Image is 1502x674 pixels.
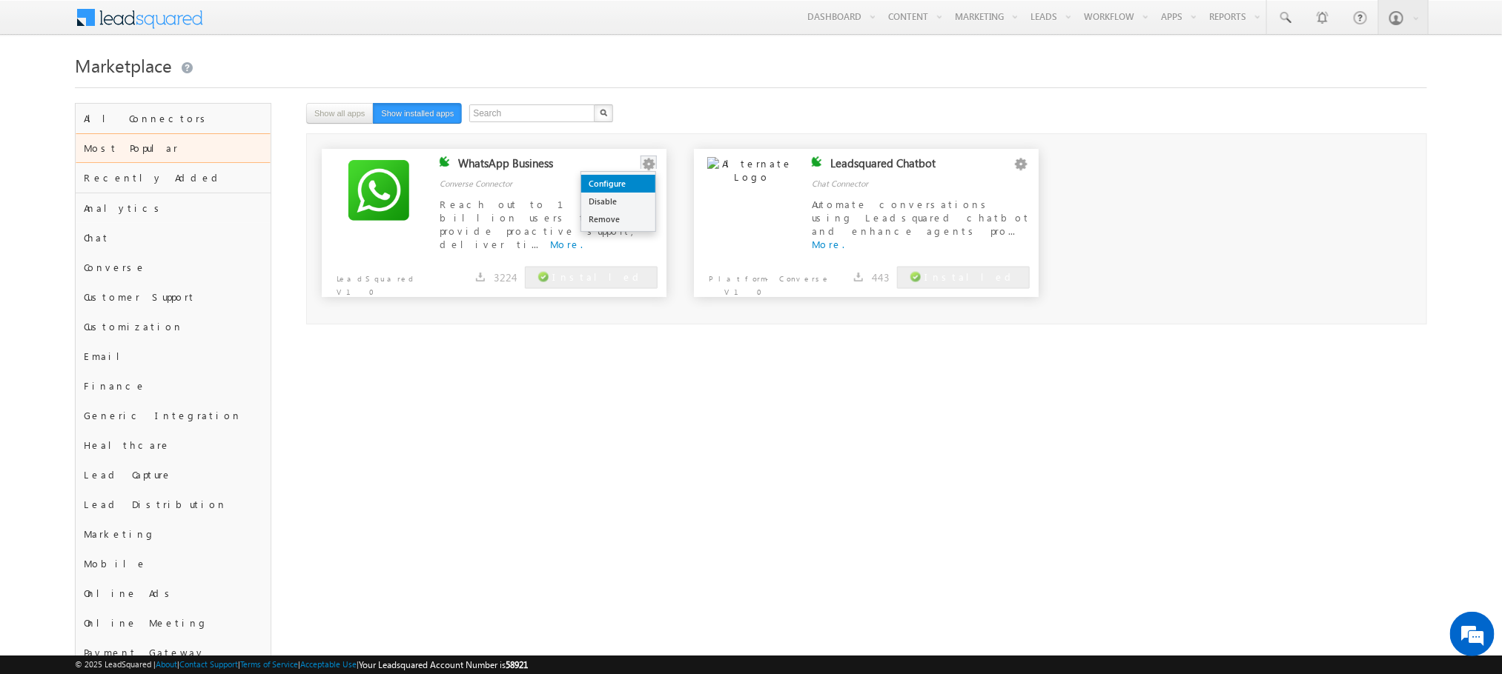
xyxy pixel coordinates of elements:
[76,638,271,667] div: Payment Gateway
[812,198,1030,237] span: Automate conversations using Leadsquared chatbot and enhance agents pro...
[76,282,271,312] div: Customer Support
[707,157,796,224] img: Alternate Logo
[156,659,177,669] a: About
[75,658,528,672] span: © 2025 LeadSquared | | | | |
[76,163,271,193] div: Recently Added
[240,659,298,669] a: Terms of Service
[77,78,249,97] div: Chat with us now
[831,156,1013,177] div: Leadsquared Chatbot
[19,137,271,443] textarea: Type your message and hit 'Enter'
[812,238,844,250] a: More.
[872,270,890,284] span: 443
[581,175,655,193] a: Configure
[373,103,462,124] button: Show installed apps
[76,133,271,163] div: Most Popular
[76,253,271,282] div: Converse
[76,608,271,638] div: Online Meeting
[76,312,271,341] div: Customization
[854,273,863,281] img: downloads
[243,7,279,43] div: Minimize live chat window
[179,659,238,669] a: Contact Support
[359,659,528,670] span: Your Leadsquared Account Number is
[440,156,450,167] img: checking status
[552,270,644,283] span: Installed
[75,53,172,77] span: Marketplace
[76,460,271,490] div: Lead Capture
[300,659,357,669] a: Acceptable Use
[25,78,62,97] img: d_60004797649_company_0_60004797649
[202,456,269,476] em: Start Chat
[458,156,640,177] div: WhatsApp Business
[76,549,271,578] div: Mobile
[440,198,640,250] span: Reach out to 1.5 billion users to provide proactive support, deliver ti...
[76,401,271,430] div: Generic Integration
[924,270,1016,283] span: Installed
[506,659,528,670] span: 58921
[694,264,833,298] p: Platform-Converse V1.0
[76,519,271,549] div: Marketing
[476,273,485,281] img: downloads
[76,430,271,460] div: Healthcare
[76,341,271,371] div: Email
[76,371,271,401] div: Finance
[76,104,271,133] div: All Connectors
[306,103,374,124] button: Show all apps
[812,156,822,167] img: checking status
[494,270,517,284] span: 3224
[76,223,271,253] div: Chat
[345,157,412,224] img: Alternate Logo
[76,490,271,519] div: Lead Distribution
[76,193,271,223] div: Analytics
[76,578,271,608] div: Online Ads
[581,193,655,210] a: Disable
[600,109,607,116] img: Search
[581,210,655,228] a: Remove
[550,238,583,250] a: More.
[322,264,460,298] p: LeadSquared V1.0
